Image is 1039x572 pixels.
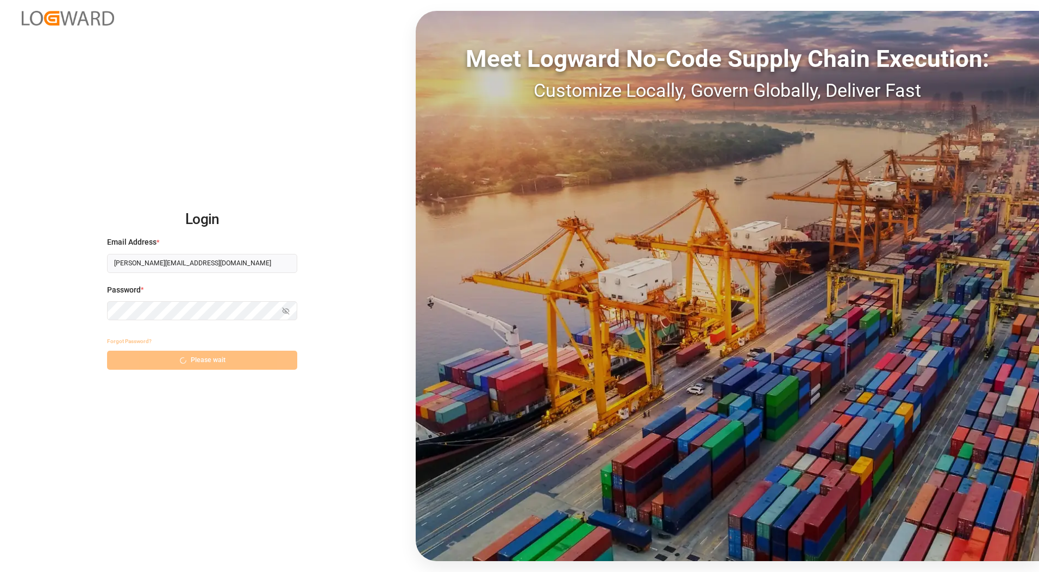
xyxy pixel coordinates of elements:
[416,41,1039,77] div: Meet Logward No-Code Supply Chain Execution:
[107,254,297,273] input: Enter your email
[107,237,157,248] span: Email Address
[107,284,141,296] span: Password
[22,11,114,26] img: Logward_new_orange.png
[416,77,1039,104] div: Customize Locally, Govern Globally, Deliver Fast
[107,202,297,237] h2: Login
